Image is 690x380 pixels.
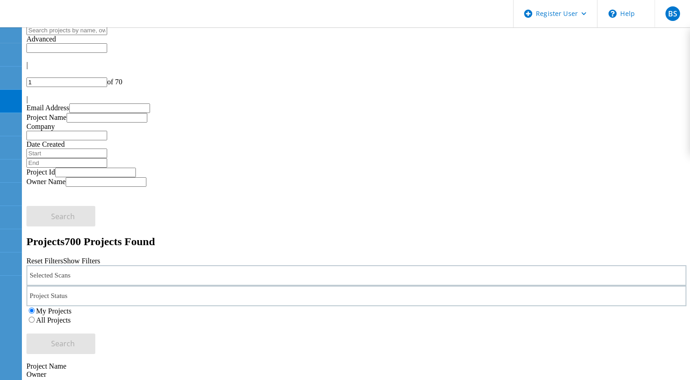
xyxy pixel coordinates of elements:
[26,123,55,130] label: Company
[26,334,95,354] button: Search
[26,362,686,370] div: Project Name
[26,178,66,185] label: Owner Name
[107,78,122,86] span: of 70
[26,149,107,158] input: Start
[668,10,677,17] span: BS
[26,286,686,306] div: Project Status
[26,140,65,148] label: Date Created
[36,316,71,324] label: All Projects
[9,18,107,26] a: Live Optics Dashboard
[51,339,75,349] span: Search
[26,158,107,168] input: End
[26,168,55,176] label: Project Id
[608,10,617,18] svg: \n
[26,265,686,286] div: Selected Scans
[26,257,63,265] a: Reset Filters
[26,26,107,35] input: Search projects by name, owner, ID, company, etc
[26,95,686,103] div: |
[65,236,155,247] span: 700 Projects Found
[26,104,69,112] label: Email Address
[26,35,56,43] span: Advanced
[36,307,72,315] label: My Projects
[26,61,686,69] div: |
[26,370,686,379] div: Owner
[26,113,67,121] label: Project Name
[26,206,95,226] button: Search
[63,257,100,265] a: Show Filters
[51,211,75,221] span: Search
[26,236,65,247] b: Projects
